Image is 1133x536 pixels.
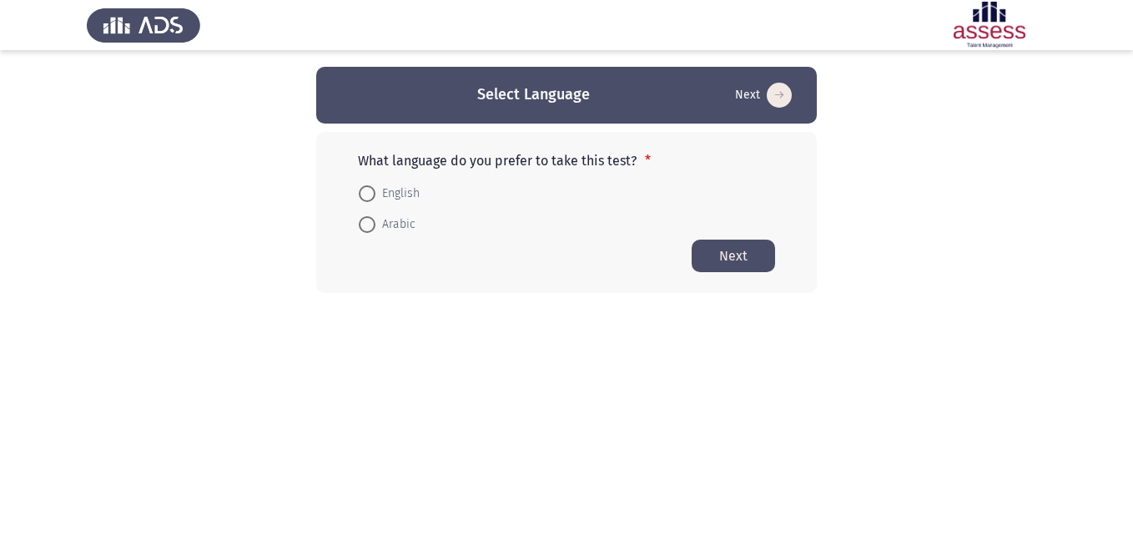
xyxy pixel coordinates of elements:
h3: Select Language [477,84,590,105]
img: Assessment logo of ASSESS Employability - EBI [933,2,1046,48]
span: English [375,184,420,204]
button: Start assessment [730,82,797,109]
p: What language do you prefer to take this test? [358,153,775,169]
button: Start assessment [692,240,775,272]
span: Arabic [375,215,415,235]
img: Assess Talent Management logo [87,2,200,48]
